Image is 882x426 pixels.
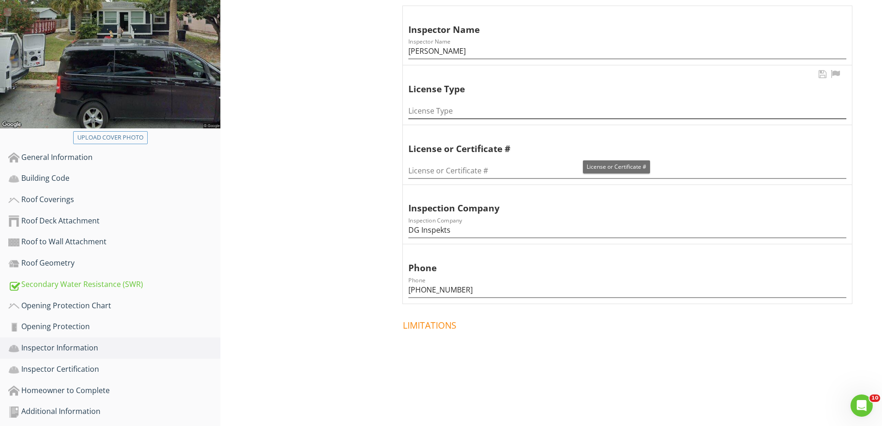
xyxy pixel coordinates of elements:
div: Inspector Certification [8,363,220,375]
h4: Limitations [403,316,856,331]
div: Roof Coverings [8,194,220,206]
div: License Type [408,69,824,96]
div: Additional Information [8,406,220,418]
input: Inspector Name [408,44,846,59]
div: Opening Protection Chart [8,300,220,312]
div: Secondary Water Resistance (SWR) [8,279,220,291]
input: License or Certificate # [408,163,846,178]
iframe: Intercom live chat [851,394,873,417]
input: Inspection Company [408,223,846,238]
div: Roof Deck Attachment [8,215,220,227]
div: General Information [8,152,220,164]
div: Homeowner to Complete [8,385,220,397]
div: Upload cover photo [77,133,144,142]
div: Opening Protection [8,321,220,333]
div: Inspector Name [408,10,824,37]
div: Phone [408,248,824,275]
span: 10 [869,394,880,402]
div: License or Certificate # [408,129,824,156]
div: Building Code [8,172,220,184]
button: Upload cover photo [73,131,148,144]
input: Phone [408,282,846,298]
div: Roof to Wall Attachment [8,236,220,248]
div: Roof Geometry [8,257,220,269]
input: License Type [408,103,846,119]
div: Inspection Company [408,189,824,216]
div: Inspector Information [8,342,220,354]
